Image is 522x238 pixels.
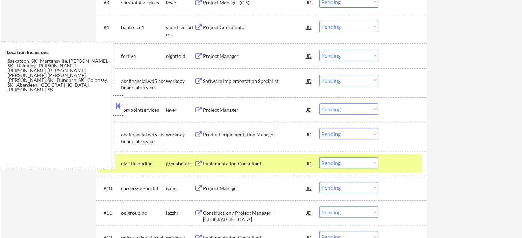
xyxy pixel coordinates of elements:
div: Project Manager [203,107,306,113]
div: #4 [104,24,116,31]
div: icims [166,185,194,192]
div: bantrelco1 [121,24,166,31]
div: Implementation Consultant [203,160,306,167]
div: abcfinancial.wd5.abcfinancialservices [121,78,166,91]
div: Project Coordinator [203,24,306,31]
div: JD [306,75,313,87]
div: JD [306,128,313,140]
div: JD [306,182,313,194]
div: greenhouse [166,160,194,167]
div: sprypointservices [121,107,166,113]
div: fortive [121,53,166,60]
div: lever [166,107,194,113]
div: eightfold [166,53,194,60]
div: JD [306,103,313,116]
div: clariticloudinc [121,160,166,167]
div: oclgroupinc [121,210,166,216]
div: careers-us-nortal [121,185,166,192]
div: abcfinancial.wd5.abcfinancialservices [121,131,166,145]
div: JD [306,50,313,62]
div: jazzhr [166,210,194,216]
div: JD [306,206,313,219]
div: workday [166,78,194,85]
div: Construction / Project Manager - [GEOGRAPHIC_DATA] [203,210,306,223]
div: workday [166,131,194,138]
div: #11 [104,210,116,216]
div: Project Manager [203,53,306,60]
div: JD [306,21,313,33]
div: Location Inclusions: [7,49,112,56]
div: #10 [104,185,116,192]
div: Software Implementation Specialist [203,78,306,85]
div: Project Manager [203,185,306,192]
div: Product Implementation Manager [203,131,306,138]
div: JD [306,157,313,170]
div: smartrecruiters [166,24,194,37]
